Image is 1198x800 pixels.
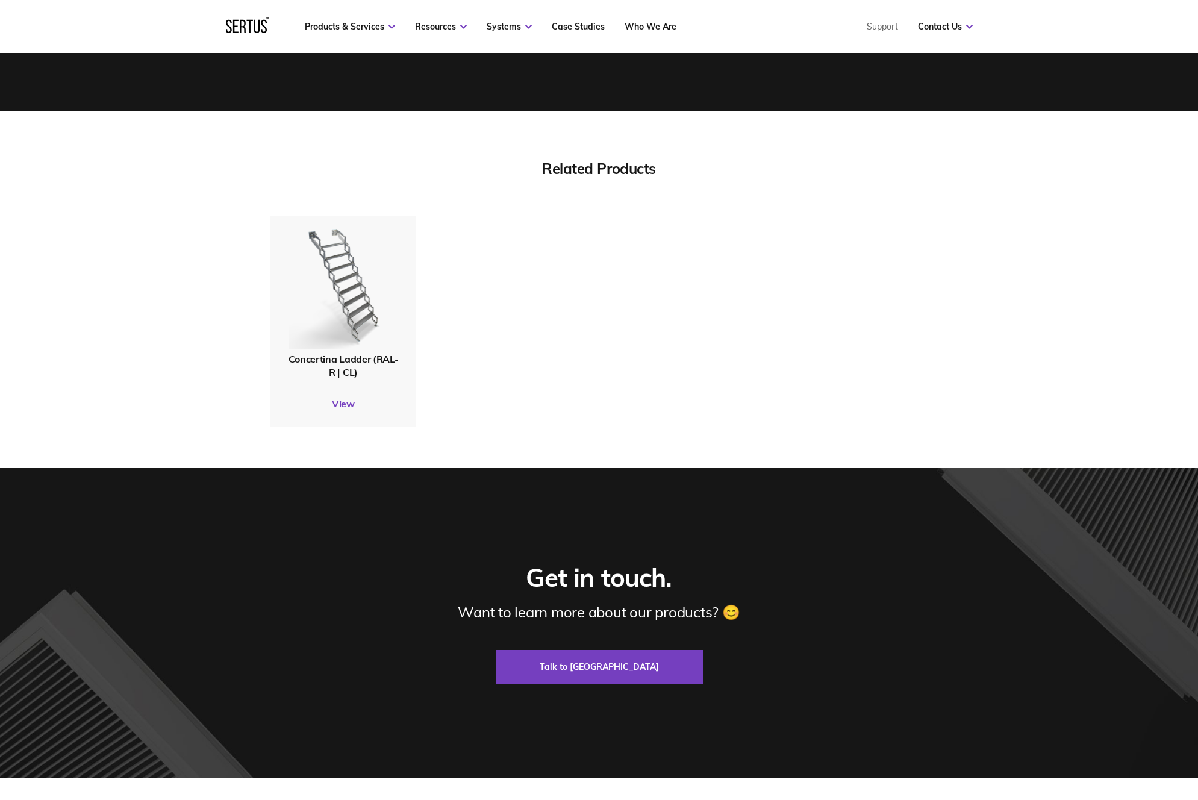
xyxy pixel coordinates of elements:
[1138,742,1198,800] iframe: Chat Widget
[270,398,416,410] a: View
[526,562,672,594] div: Get in touch.
[458,603,740,621] div: Want to learn more about our products? 😊
[305,21,395,32] a: Products & Services
[552,21,605,32] a: Case Studies
[270,160,928,178] div: Related Products
[918,21,973,32] a: Contact Us
[288,353,398,378] span: Concertina Ladder (RAL-R | CL)
[496,650,703,684] a: Talk to [GEOGRAPHIC_DATA]
[487,21,532,32] a: Systems
[625,21,676,32] a: Who We Are
[415,21,467,32] a: Resources
[867,21,898,32] a: Support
